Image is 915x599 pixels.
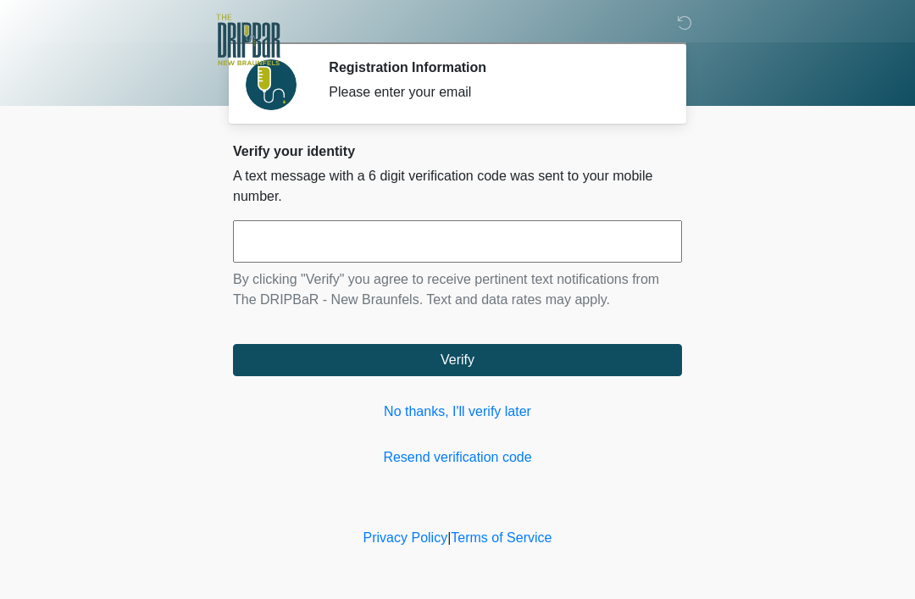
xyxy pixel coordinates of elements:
[233,447,682,468] a: Resend verification code
[447,530,451,545] a: |
[233,166,682,207] p: A text message with a 6 digit verification code was sent to your mobile number.
[233,143,682,159] h2: Verify your identity
[329,82,657,103] div: Please enter your email
[233,344,682,376] button: Verify
[246,59,297,110] img: Agent Avatar
[451,530,552,545] a: Terms of Service
[363,530,448,545] a: Privacy Policy
[233,402,682,422] a: No thanks, I'll verify later
[233,269,682,310] p: By clicking "Verify" you agree to receive pertinent text notifications from The DRIPBaR - New Bra...
[216,13,280,68] img: The DRIPBaR - New Braunfels Logo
